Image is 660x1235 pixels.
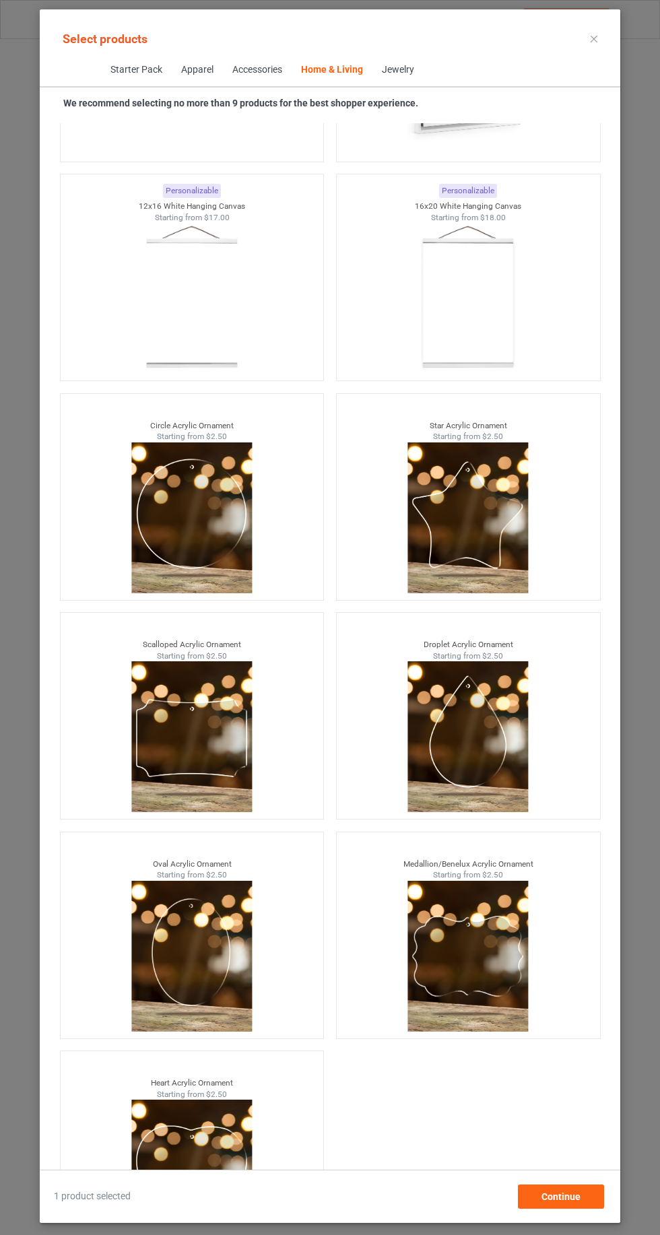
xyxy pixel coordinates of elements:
[61,201,324,212] div: 12x16 White Hanging Canvas
[407,223,528,374] img: regular.jpg
[407,661,528,812] img: drop-thumbnail.png
[54,1190,131,1203] span: 1 product selected
[203,213,229,222] span: $17.00
[100,54,171,86] span: Starter Pack
[63,98,418,108] strong: We recommend selecting no more than 9 products for the best shopper experience.
[407,442,528,593] img: star-thumbnail.png
[482,432,503,441] span: $2.50
[206,651,227,661] span: $2.50
[131,223,252,374] img: regular.jpg
[61,420,324,432] div: Circle Acrylic Ornament
[206,1090,227,1099] span: $2.50
[337,859,600,870] div: Medallion/Benelux Acrylic Ornament
[337,650,600,662] div: Starting from
[131,661,252,812] img: scalloped-thumbnail.png
[206,432,227,441] span: $2.50
[180,63,213,77] div: Apparel
[518,1184,604,1209] div: Continue
[131,442,252,593] img: circle-thumbnail.png
[61,859,324,870] div: Oval Acrylic Ornament
[337,869,600,881] div: Starting from
[63,32,147,46] span: Select products
[300,63,362,77] div: Home & Living
[407,881,528,1032] img: medallion-thumbnail.png
[482,651,503,661] span: $2.50
[131,881,252,1032] img: oval-thumbnail.png
[439,184,497,198] div: Personalizable
[61,639,324,650] div: Scalloped Acrylic Ornament
[61,1077,324,1089] div: Heart Acrylic Ornament
[61,869,324,881] div: Starting from
[61,650,324,662] div: Starting from
[337,201,600,212] div: 16x20 White Hanging Canvas
[482,870,503,879] span: $2.50
[206,870,227,879] span: $2.50
[337,212,600,224] div: Starting from
[163,184,221,198] div: Personalizable
[232,63,282,77] div: Accessories
[381,63,414,77] div: Jewelry
[480,213,506,222] span: $18.00
[337,431,600,442] div: Starting from
[61,1089,324,1100] div: Starting from
[541,1191,581,1202] span: Continue
[61,431,324,442] div: Starting from
[61,212,324,224] div: Starting from
[337,420,600,432] div: Star Acrylic Ornament
[337,639,600,650] div: Droplet Acrylic Ornament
